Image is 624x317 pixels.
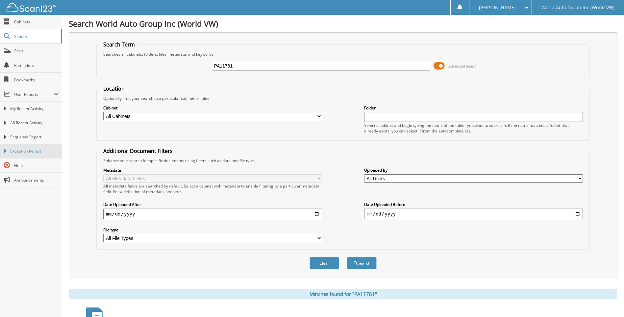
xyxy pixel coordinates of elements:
[479,6,516,10] span: [PERSON_NAME]
[591,285,624,317] iframe: Chat Widget
[14,63,59,68] span: Reminders
[69,18,617,29] h1: Search World Auto Group Inc (World VW)
[100,158,586,163] div: Enhance your search for specific documents using filters such as date and file type.
[100,96,586,101] div: Optionally limit your search to a particular cabinet or folder
[10,134,59,140] span: Sequence Report
[10,120,59,126] span: All Recent Activity
[103,202,322,207] label: Date Uploaded After
[10,148,59,154] span: Exception Report
[103,227,322,233] label: File type
[103,105,322,111] label: Cabinet
[172,189,181,194] a: here
[103,209,322,219] input: start
[100,41,138,48] legend: Search Term
[100,147,176,155] legend: Additional Document Filters
[103,167,322,173] label: Metadata
[10,106,59,112] span: My Recent Activity
[541,6,614,10] span: World Auto Group Inc (World VW)
[100,51,586,57] div: Searches all cabinets, folders, files, metadata, and keywords
[14,163,59,168] span: Help
[364,105,583,111] label: Folder
[364,123,583,134] div: Select a cabinet and begin typing the name of the folder you want to search in. If the name match...
[69,289,617,299] div: Matches found for "PA11781"
[310,257,339,269] button: Clear
[364,202,583,207] label: Date Uploaded Before
[7,3,56,12] img: scan123-logo-white.svg
[14,48,59,54] span: Scan
[14,177,59,183] span: Announcements
[448,64,478,69] span: Advanced Search
[14,92,54,97] span: User Reports
[364,167,583,173] label: Uploaded By
[103,183,322,194] div: All metadata fields are searched by default. Select a cabinet with metadata to enable filtering b...
[100,85,128,92] legend: Location
[14,19,59,25] span: Cabinets
[364,209,583,219] input: end
[14,77,59,83] span: Bookmarks
[14,34,58,39] span: Search
[347,257,377,269] button: Search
